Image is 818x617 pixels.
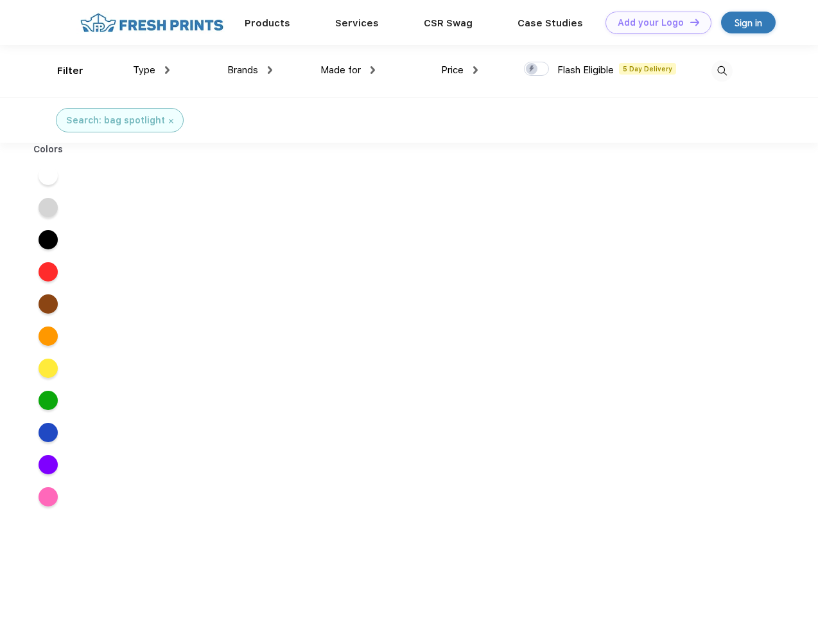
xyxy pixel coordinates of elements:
[721,12,776,33] a: Sign in
[24,143,73,156] div: Colors
[557,64,614,76] span: Flash Eligible
[133,64,155,76] span: Type
[618,17,684,28] div: Add your Logo
[227,64,258,76] span: Brands
[473,66,478,74] img: dropdown.png
[735,15,762,30] div: Sign in
[57,64,83,78] div: Filter
[268,66,272,74] img: dropdown.png
[441,64,464,76] span: Price
[370,66,375,74] img: dropdown.png
[711,60,733,82] img: desktop_search.svg
[165,66,170,74] img: dropdown.png
[619,63,676,75] span: 5 Day Delivery
[320,64,361,76] span: Made for
[66,114,165,127] div: Search: bag spotlight
[169,119,173,123] img: filter_cancel.svg
[76,12,227,34] img: fo%20logo%202.webp
[245,17,290,29] a: Products
[690,19,699,26] img: DT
